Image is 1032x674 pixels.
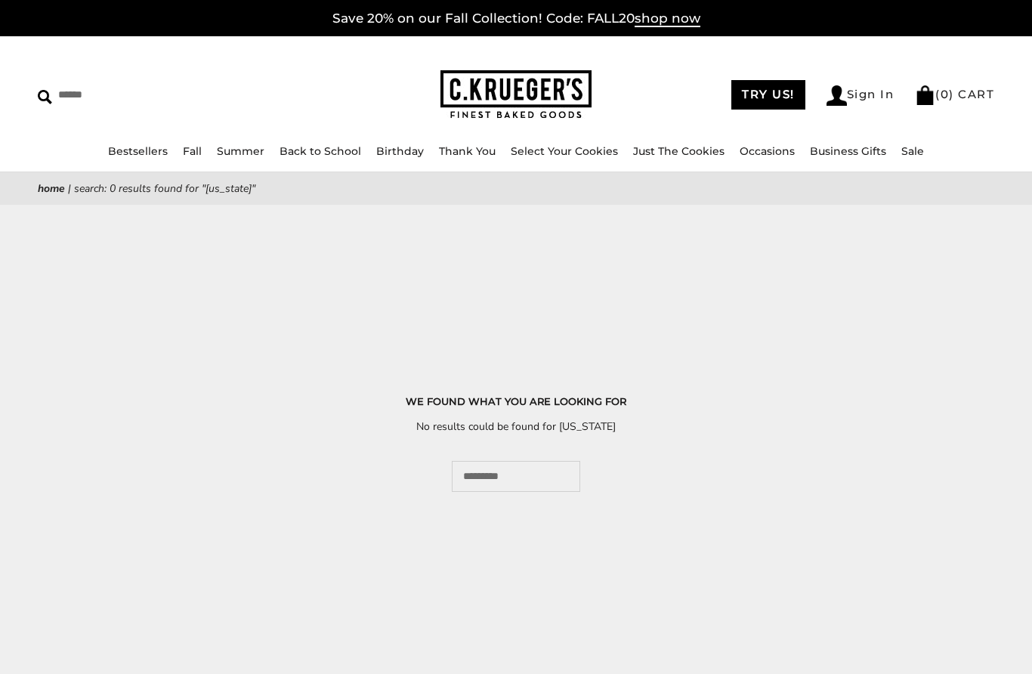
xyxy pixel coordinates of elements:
[60,394,972,410] h1: WE FOUND WHAT YOU ARE LOOKING FOR
[633,144,725,158] a: Just The Cookies
[183,144,202,158] a: Fall
[915,87,994,101] a: (0) CART
[68,181,71,196] span: |
[74,181,255,196] span: Search: 0 results found for "[US_STATE]"
[440,70,592,119] img: C.KRUEGER'S
[38,83,260,107] input: Search
[827,85,895,106] a: Sign In
[827,85,847,106] img: Account
[452,461,580,492] input: Search...
[217,144,264,158] a: Summer
[38,181,65,196] a: Home
[731,80,805,110] a: TRY US!
[740,144,795,158] a: Occasions
[332,11,700,27] a: Save 20% on our Fall Collection! Code: FALL20shop now
[810,144,886,158] a: Business Gifts
[901,144,924,158] a: Sale
[915,85,935,105] img: Bag
[941,87,950,101] span: 0
[635,11,700,27] span: shop now
[38,90,52,104] img: Search
[280,144,361,158] a: Back to School
[38,180,994,197] nav: breadcrumbs
[376,144,424,158] a: Birthday
[439,144,496,158] a: Thank You
[108,144,168,158] a: Bestsellers
[60,418,972,435] p: No results could be found for [US_STATE]
[511,144,618,158] a: Select Your Cookies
